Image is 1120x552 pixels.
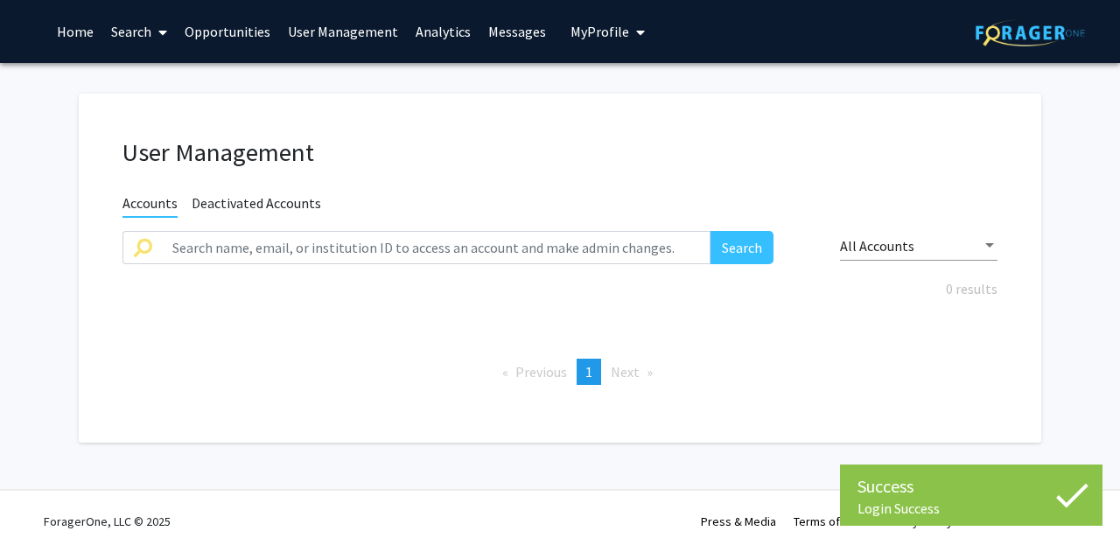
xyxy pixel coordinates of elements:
div: 0 results [109,278,1011,299]
span: Previous [515,363,567,381]
div: Login Success [857,500,1085,517]
a: Search [102,1,176,62]
span: Next [611,363,640,381]
span: All Accounts [840,237,914,255]
h1: User Management [122,137,997,168]
a: Terms of Use [794,514,863,529]
div: Success [857,473,1085,500]
span: My Profile [570,23,629,40]
a: Analytics [407,1,479,62]
span: Accounts [122,194,178,218]
span: Deactivated Accounts [192,194,321,216]
a: Opportunities [176,1,279,62]
div: ForagerOne, LLC © 2025 [44,491,171,552]
a: User Management [279,1,407,62]
ul: Pagination [122,359,997,385]
a: Press & Media [701,514,776,529]
a: Messages [479,1,555,62]
button: Search [710,231,773,264]
img: ForagerOne Logo [976,19,1085,46]
input: Search name, email, or institution ID to access an account and make admin changes. [162,231,710,264]
span: 1 [585,363,592,381]
a: Home [48,1,102,62]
